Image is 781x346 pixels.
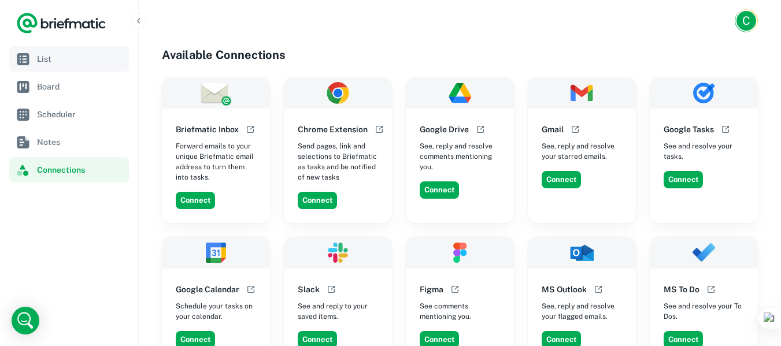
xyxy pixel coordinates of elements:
span: See, reply and resolve your starred emails. [542,141,622,162]
span: Scheduler [37,108,124,121]
button: Open help documentation [324,282,338,296]
div: C [736,11,756,31]
h6: Figma [420,283,443,296]
a: Notes [9,129,129,155]
button: Open help documentation [591,282,605,296]
span: See, reply and resolve your flagged emails. [542,301,622,322]
h4: Available Connections [162,46,758,64]
h6: Slack [298,283,320,296]
div: Open Intercom Messenger [12,307,39,334]
img: Gmail [528,77,636,109]
h6: MS To Do [664,283,699,296]
img: Google Calendar [162,237,270,268]
button: Connect [664,171,703,188]
h6: MS Outlook [542,283,587,296]
a: Connections [9,157,129,183]
h6: Google Tasks [664,123,714,136]
button: Open help documentation [244,282,258,296]
a: List [9,46,129,72]
img: MS Outlook [528,237,636,268]
a: Board [9,74,129,99]
img: Briefmatic Inbox [162,77,270,109]
button: Open help documentation [719,122,732,136]
button: Connect [176,192,215,209]
button: Open help documentation [448,282,462,296]
button: Open help documentation [243,122,257,136]
img: MS To Do [650,237,758,268]
span: Schedule your tasks on your calendar. [176,301,256,322]
img: Figma [406,237,514,268]
span: Notes [37,136,124,148]
a: Logo [16,12,106,35]
span: Board [37,80,124,93]
span: See comments mentioning you. [420,301,500,322]
img: Google Tasks [650,77,758,109]
h6: Google Drive [420,123,469,136]
img: Google Drive [406,77,514,109]
h6: Briefmatic Inbox [176,123,239,136]
h6: Chrome Extension [298,123,368,136]
span: Send pages, link and selections to Briefmatic as tasks and be notified of new tasks [298,141,378,183]
img: Slack [284,237,392,268]
a: Scheduler [9,102,129,127]
span: See and resolve your To Dos. [664,301,744,322]
img: Chrome Extension [284,77,392,109]
span: See, reply and resolve comments mentioning you. [420,141,500,172]
h6: Gmail [542,123,564,136]
button: Connect [298,192,337,209]
button: Account button [735,9,758,32]
span: See and reply to your saved items. [298,301,378,322]
button: Open help documentation [372,122,386,136]
button: Connect [420,181,459,199]
button: Connect [542,171,581,188]
span: Forward emails to your unique Briefmatic email address to turn them into tasks. [176,141,256,183]
button: Open help documentation [704,282,718,296]
span: See and resolve your tasks. [664,141,744,162]
h6: Google Calendar [176,283,239,296]
span: Connections [37,163,124,176]
button: Open help documentation [568,122,582,136]
button: Open help documentation [473,122,487,136]
span: List [37,53,124,65]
